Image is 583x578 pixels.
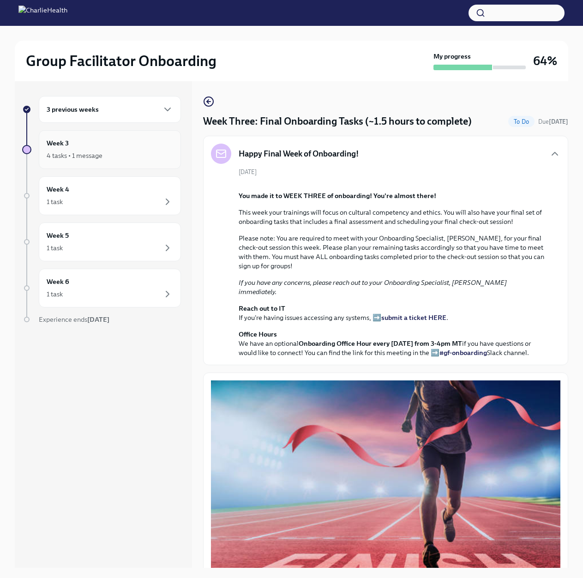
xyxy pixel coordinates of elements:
[26,52,216,70] h2: Group Facilitator Onboarding
[22,130,181,169] a: Week 34 tasks • 1 message
[22,176,181,215] a: Week 41 task
[47,184,69,194] h6: Week 4
[239,304,546,322] p: If you're having issues accessing any systems, ➡️ .
[239,304,285,313] strong: Reach out to IT
[381,313,446,322] a: submit a ticket HERE
[508,118,535,125] span: To Do
[87,315,109,324] strong: [DATE]
[239,330,546,357] p: We have an optional if you have questions or would like to connect! You can find the link for thi...
[47,138,69,148] h6: Week 3
[203,114,472,128] h4: Week Three: Final Onboarding Tasks (~1.5 hours to complete)
[239,148,359,159] h5: Happy Final Week of Onboarding!
[239,208,546,226] p: This week your trainings will focus on cultural competency and ethics. You will also have your fi...
[47,289,63,299] div: 1 task
[22,223,181,261] a: Week 51 task
[533,53,557,69] h3: 64%
[239,192,436,200] strong: You made it to WEEK THREE of onboarding! You're almost there!
[47,104,99,114] h6: 3 previous weeks
[18,6,67,20] img: CharlieHealth
[239,330,277,338] strong: Office Hours
[538,118,568,125] span: Due
[39,96,181,123] div: 3 previous weeks
[549,118,568,125] strong: [DATE]
[47,197,63,206] div: 1 task
[239,278,507,296] em: If you have any concerns, please reach out to your Onboarding Specialist, [PERSON_NAME] immediately.
[439,349,487,357] a: #gf-onboarding
[239,168,257,176] span: [DATE]
[47,277,69,287] h6: Week 6
[39,315,109,324] span: Experience ends
[239,234,546,271] p: Please note: You are required to meet with your Onboarding Specialist, [PERSON_NAME], for your fi...
[433,52,471,61] strong: My progress
[299,339,462,348] strong: Onboarding Office Hour every [DATE] from 3-4pm MT
[47,243,63,253] div: 1 task
[47,151,102,160] div: 4 tasks • 1 message
[47,230,69,241] h6: Week 5
[22,269,181,307] a: Week 61 task
[538,117,568,126] span: September 21st, 2025 09:00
